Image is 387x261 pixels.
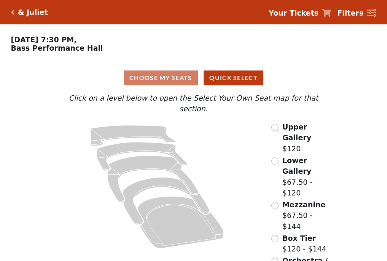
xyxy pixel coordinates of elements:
[282,156,311,176] span: Lower Gallery
[282,199,333,232] label: $67.50 - $144
[18,8,48,17] h5: & Juliet
[282,233,326,255] label: $120 - $144
[54,93,333,114] p: Click on a level below to open the Select Your Own Seat map for that section.
[337,8,376,19] a: Filters
[204,70,263,85] button: Quick Select
[337,9,363,17] strong: Filters
[97,142,187,171] path: Lower Gallery - Seats Available: 112
[138,196,224,248] path: Orchestra / Parterre Circle - Seats Available: 38
[11,10,14,15] a: Click here to go back to filters
[269,9,319,17] strong: Your Tickets
[282,200,325,209] span: Mezzanine
[282,234,316,242] span: Box Tier
[282,155,333,199] label: $67.50 - $120
[282,122,333,154] label: $120
[282,123,311,142] span: Upper Gallery
[269,8,331,19] a: Your Tickets
[91,125,176,146] path: Upper Gallery - Seats Available: 163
